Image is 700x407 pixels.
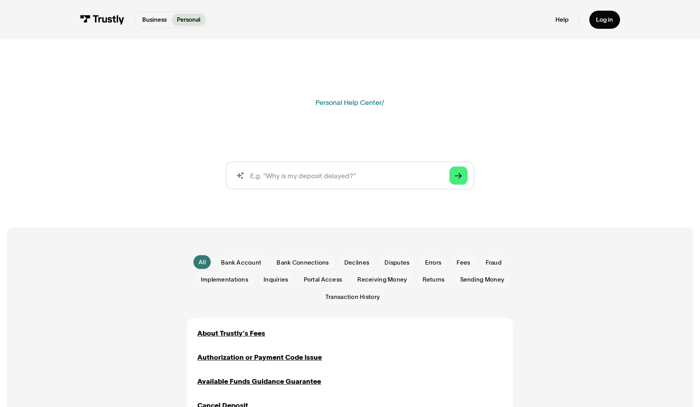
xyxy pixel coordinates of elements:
[193,255,211,269] a: All
[172,13,206,26] a: Personal
[264,275,288,284] span: Inquiries
[142,15,167,24] p: Business
[316,99,382,106] a: Personal Help Center
[201,275,248,284] span: Implementations
[137,13,172,26] a: Business
[187,254,513,304] form: Email Form
[357,275,407,284] span: Receiving Money
[197,376,321,386] a: Available Funds Guidance Guarantee
[221,258,261,267] span: Bank Account
[423,275,445,284] span: Returns
[177,15,201,24] p: Personal
[344,258,369,267] span: Declines
[325,293,380,301] span: Transaction History
[457,258,470,267] span: Fees
[277,258,329,267] span: Bank Connections
[226,162,474,189] form: Search
[486,258,501,267] span: Fraud
[555,16,568,24] a: Help
[589,11,620,29] a: Log in
[384,258,409,267] span: Disputes
[199,258,206,267] div: All
[304,275,342,284] span: Portal Access
[460,275,505,284] span: Sending Money
[382,99,384,106] div: /
[80,15,124,24] img: Trustly Logo
[197,328,265,338] a: About Trustly's Fees
[226,162,474,189] input: search
[596,16,613,24] div: Log in
[425,258,442,267] span: Errors
[197,352,322,362] a: Authorization or Payment Code Issue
